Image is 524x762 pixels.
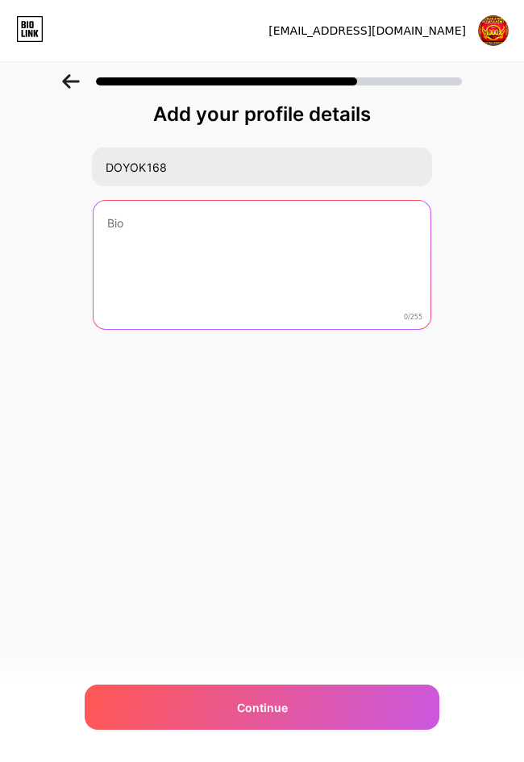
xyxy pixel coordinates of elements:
div: Add your profile details [93,102,431,127]
input: Your name [92,148,432,186]
div: [EMAIL_ADDRESS][DOMAIN_NAME] [268,23,466,40]
img: DOYOK 168KE2 [478,15,509,46]
span: 0/255 [404,313,422,323]
span: Continue [237,699,288,716]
